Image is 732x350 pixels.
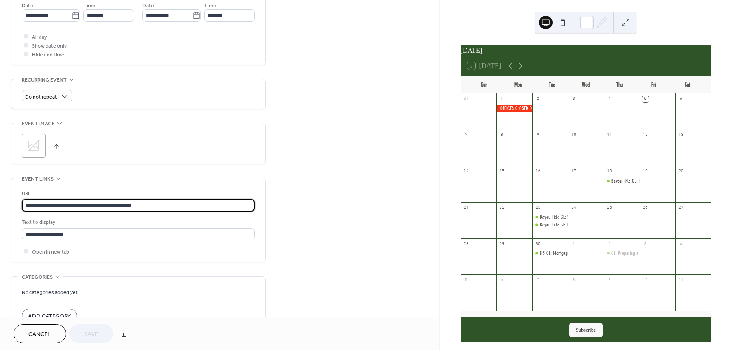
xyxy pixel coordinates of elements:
[535,241,541,247] div: 30
[32,51,64,59] span: Hide end time
[535,76,569,93] div: Tue
[604,250,639,257] div: CE: Preparing a CMA & Understanding the Appraisal Process(4hr)
[499,96,505,102] div: 1
[540,214,625,221] div: Bayou Title CE: Short Sales & Foreclosures (2hr)
[606,241,612,247] div: 2
[32,248,69,257] span: Open in new tab
[22,1,33,10] span: Date
[678,96,684,102] div: 6
[535,205,541,211] div: 23
[14,324,66,343] button: Cancel
[642,205,649,211] div: 26
[535,132,541,138] div: 9
[540,250,602,257] div: EIS CE: Mortgage Lending 101 (2hr)
[22,119,55,128] span: Event image
[32,33,47,42] span: All day
[204,1,216,10] span: Time
[642,96,649,102] div: 5
[22,76,67,85] span: Recurring event
[678,277,684,283] div: 11
[499,277,505,283] div: 6
[569,323,603,337] button: Subscribe
[496,105,532,112] div: OFFICES CLOSED FOR LABOR DAY OBSERVANCE
[570,205,577,211] div: 24
[25,92,57,102] span: Do not repeat
[642,241,649,247] div: 3
[606,277,612,283] div: 9
[604,178,639,185] div: Bayou Title CE: Title 4 - Won't You Be My Neighbor? (2hr)
[670,76,704,93] div: Sat
[611,250,727,257] div: CE: Preparing a CMA & Understanding the Appraisal Process(4hr)
[22,288,79,297] span: No categories added yet.
[28,330,51,339] span: Cancel
[32,42,67,51] span: Show date only
[570,277,577,283] div: 8
[535,277,541,283] div: 7
[603,76,637,93] div: Thu
[606,132,612,138] div: 11
[22,134,46,158] div: ;
[22,218,253,227] div: Text to display
[678,132,684,138] div: 13
[570,241,577,247] div: 1
[606,96,612,102] div: 4
[678,241,684,247] div: 4
[461,45,711,56] div: [DATE]
[463,168,470,175] div: 14
[499,241,505,247] div: 29
[532,214,568,221] div: Bayou Title CE: Short Sales & Foreclosures (2hr)
[570,132,577,138] div: 10
[463,241,470,247] div: 28
[570,168,577,175] div: 17
[642,277,649,283] div: 10
[532,250,568,257] div: EIS CE: Mortgage Lending 101 (2hr)
[499,168,505,175] div: 15
[606,168,612,175] div: 18
[535,96,541,102] div: 2
[501,76,535,93] div: Mon
[22,175,54,183] span: Event links
[606,205,612,211] div: 25
[22,273,53,282] span: Categories
[637,76,671,93] div: Fri
[463,205,470,211] div: 21
[642,168,649,175] div: 19
[569,76,603,93] div: Wed
[22,189,253,198] div: URL
[611,178,713,185] div: Bayou Title CE: Title 4 - Won't You Be My Neighbor? (2hr)
[535,168,541,175] div: 16
[83,1,95,10] span: Time
[678,168,684,175] div: 20
[678,205,684,211] div: 27
[499,205,505,211] div: 22
[570,96,577,102] div: 3
[467,76,501,93] div: Sun
[540,221,606,229] div: Bayou Title CE: Fair Housing Act (2hr)
[22,309,77,323] button: Add Category
[642,132,649,138] div: 12
[463,277,470,283] div: 5
[463,132,470,138] div: 7
[142,1,154,10] span: Date
[463,96,470,102] div: 31
[532,221,568,229] div: Bayou Title CE: Fair Housing Act (2hr)
[28,312,71,321] span: Add Category
[499,132,505,138] div: 8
